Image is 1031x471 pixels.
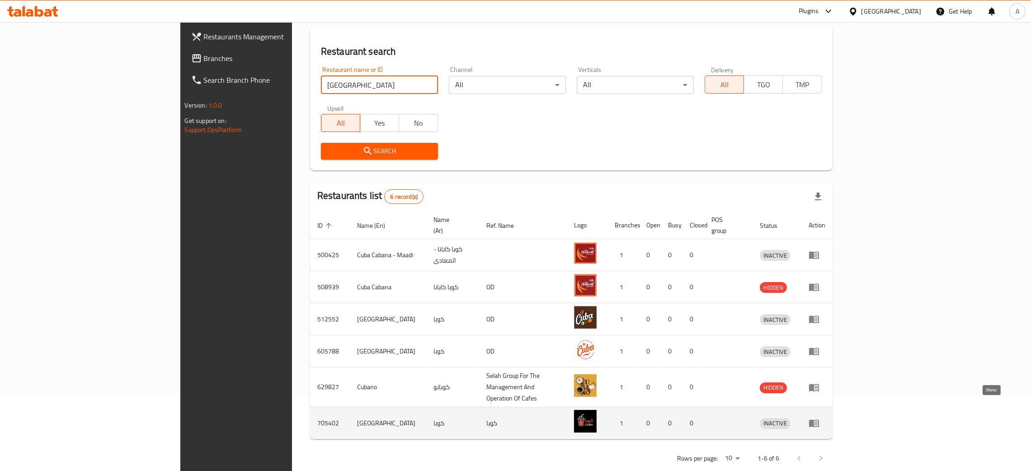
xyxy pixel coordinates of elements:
[1016,6,1019,16] span: A
[426,407,479,439] td: كوبا
[760,315,791,325] span: INACTIVE
[661,407,683,439] td: 0
[661,212,683,239] th: Busy
[321,143,438,160] button: Search
[760,347,791,357] span: INACTIVE
[577,76,694,94] div: All
[479,303,567,335] td: OD
[607,239,639,271] td: 1
[208,99,222,111] span: 1.0.0
[574,242,597,264] img: Cuba Cabana - Maadi
[748,78,779,91] span: TGO
[399,114,438,132] button: No
[661,303,683,335] td: 0
[479,335,567,367] td: OD
[607,407,639,439] td: 1
[350,335,426,367] td: [GEOGRAPHIC_DATA]
[809,382,825,393] div: Menu
[809,250,825,260] div: Menu
[310,212,833,439] table: enhanced table
[574,306,597,329] img: Cuba
[639,367,661,407] td: 0
[426,271,479,303] td: كوبا كابانا
[385,193,423,201] span: 6 record(s)
[760,314,791,325] div: INACTIVE
[360,114,399,132] button: Yes
[639,335,661,367] td: 0
[204,53,345,64] span: Branches
[350,239,426,271] td: Cuba Cabana - Maadi
[639,407,661,439] td: 0
[325,117,357,130] span: All
[782,75,822,94] button: TMP
[711,66,734,73] label: Delivery
[479,407,567,439] td: كوبا
[683,407,704,439] td: 0
[683,212,704,239] th: Closed
[705,75,744,94] button: All
[639,303,661,335] td: 0
[185,115,226,127] span: Get support on:
[760,382,787,393] div: HIDDEN
[479,367,567,407] td: Selah Group For The Management And Operation Of Cafes
[661,239,683,271] td: 0
[760,418,791,429] span: INACTIVE
[350,407,426,439] td: [GEOGRAPHIC_DATA]
[479,271,567,303] td: OD
[677,453,718,464] p: Rows per page:
[607,271,639,303] td: 1
[683,271,704,303] td: 0
[327,105,344,111] label: Upsell
[683,303,704,335] td: 0
[574,374,597,397] img: Cubano
[384,189,424,204] div: Total records count
[321,45,822,58] h2: Restaurant search
[607,303,639,335] td: 1
[403,117,434,130] span: No
[364,117,395,130] span: Yes
[184,47,353,69] a: Branches
[758,453,779,464] p: 1-6 of 6
[317,189,424,204] h2: Restaurants list
[486,220,526,231] span: Ref. Name
[357,220,397,231] span: Name (En)
[574,274,597,297] img: Cuba Cabana
[185,124,242,136] a: Support.OpsPlatform
[801,212,833,239] th: Action
[661,335,683,367] td: 0
[426,303,479,335] td: كوبا
[607,367,639,407] td: 1
[799,6,819,17] div: Plugins
[328,146,431,157] span: Search
[760,418,791,429] div: INACTIVE
[639,271,661,303] td: 0
[433,214,468,236] span: Name (Ar)
[426,335,479,367] td: كوبا
[184,26,353,47] a: Restaurants Management
[607,212,639,239] th: Branches
[449,76,566,94] div: All
[321,114,360,132] button: All
[350,303,426,335] td: [GEOGRAPHIC_DATA]
[711,214,742,236] span: POS group
[809,346,825,357] div: Menu
[809,282,825,292] div: Menu
[574,410,597,433] img: Cuba
[204,75,345,85] span: Search Branch Phone
[760,250,791,261] span: INACTIVE
[426,239,479,271] td: كوبا كابانا - المعادى
[809,314,825,325] div: Menu
[760,346,791,357] div: INACTIVE
[350,367,426,407] td: Cubano
[204,31,345,42] span: Restaurants Management
[317,220,334,231] span: ID
[709,78,740,91] span: All
[661,367,683,407] td: 0
[760,283,787,293] span: HIDDEN
[760,220,789,231] span: Status
[807,186,829,207] div: Export file
[683,335,704,367] td: 0
[184,69,353,91] a: Search Branch Phone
